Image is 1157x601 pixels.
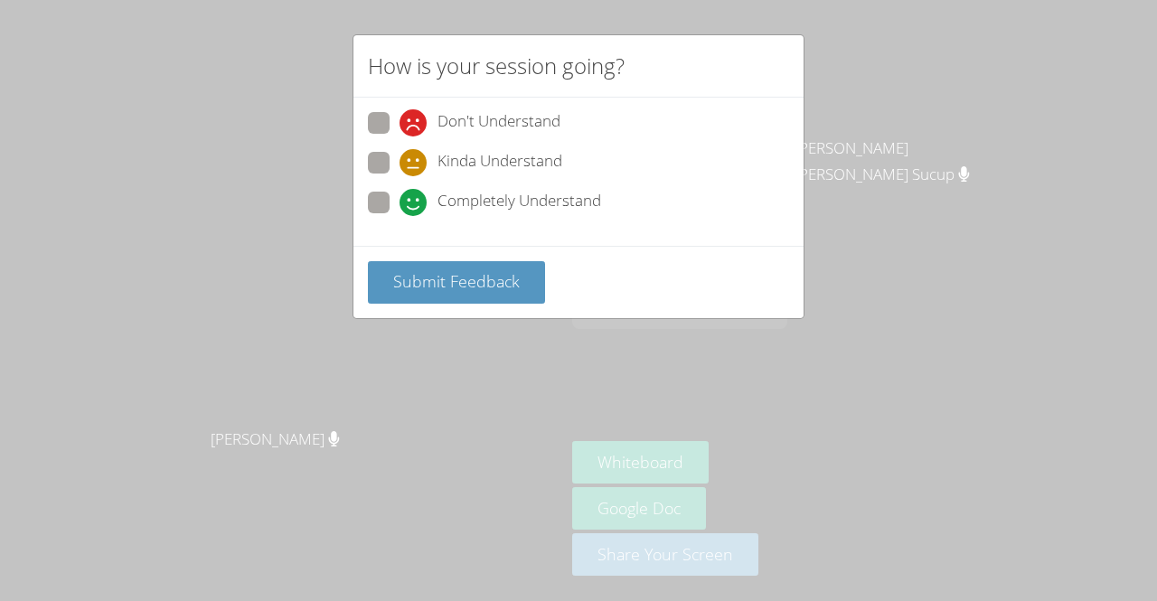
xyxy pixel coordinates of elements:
[393,270,520,292] span: Submit Feedback
[368,261,545,304] button: Submit Feedback
[437,189,601,216] span: Completely Understand
[368,50,625,82] h2: How is your session going?
[437,149,562,176] span: Kinda Understand
[437,109,560,136] span: Don't Understand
